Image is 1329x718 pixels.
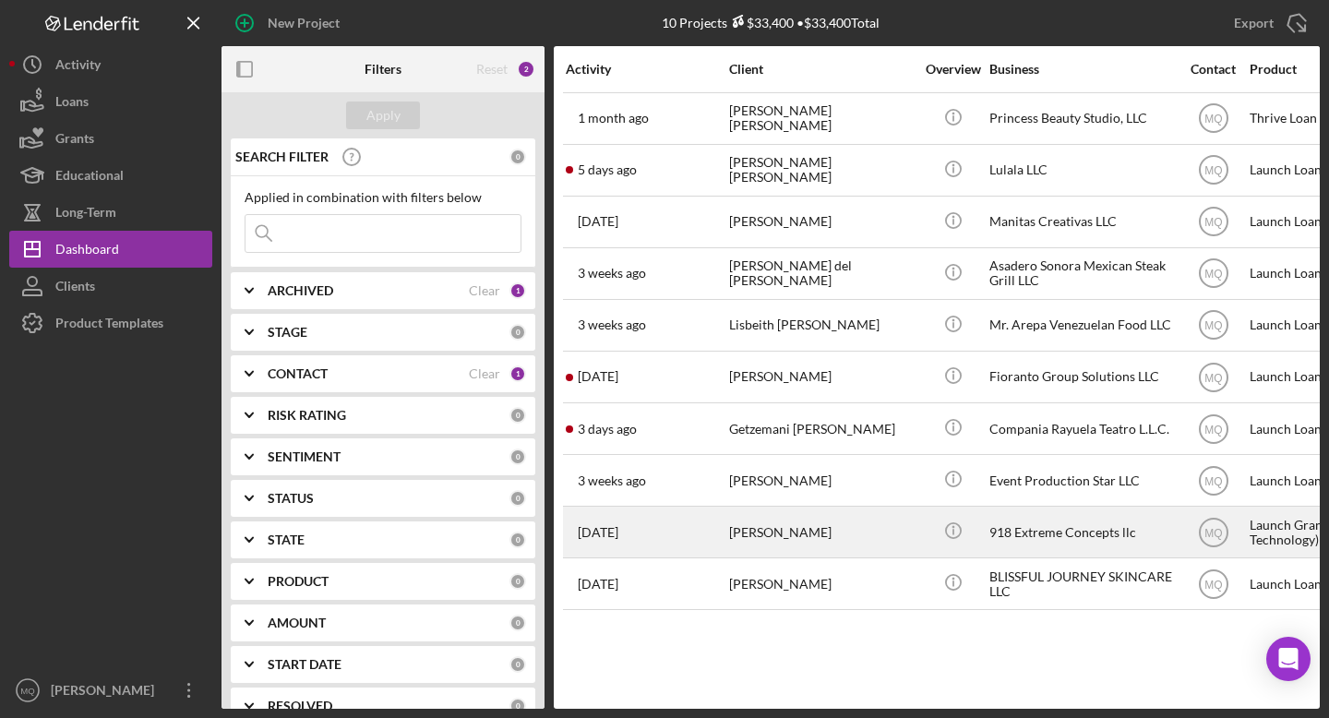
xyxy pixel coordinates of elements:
[509,490,526,507] div: 0
[268,616,326,630] b: AMOUNT
[729,197,914,246] div: [PERSON_NAME]
[918,62,988,77] div: Overview
[1204,423,1222,436] text: MQ
[235,150,329,164] b: SEARCH FILTER
[578,369,618,384] time: 2025-08-28 02:47
[662,15,880,30] div: 10 Projects • $33,400 Total
[55,120,94,162] div: Grants
[268,325,307,340] b: STAGE
[9,268,212,305] button: Clients
[346,102,420,129] button: Apply
[989,146,1174,195] div: Lulala LLC
[46,672,166,713] div: [PERSON_NAME]
[989,508,1174,556] div: 918 Extreme Concepts llc
[517,60,535,78] div: 2
[55,305,163,346] div: Product Templates
[268,408,346,423] b: RISK RATING
[55,194,116,235] div: Long-Term
[729,146,914,195] div: [PERSON_NAME] [PERSON_NAME]
[989,404,1174,453] div: Compania Rayuela Teatro L.L.C.
[578,422,637,437] time: 2025-08-31 21:17
[509,656,526,673] div: 0
[578,577,618,592] time: 2025-08-25 20:36
[729,94,914,143] div: [PERSON_NAME] [PERSON_NAME]
[578,266,646,281] time: 2025-08-14 19:05
[9,672,212,709] button: MQ[PERSON_NAME]
[268,574,329,589] b: PRODUCT
[1204,113,1222,126] text: MQ
[1204,371,1222,384] text: MQ
[729,353,914,401] div: [PERSON_NAME]
[55,83,89,125] div: Loans
[578,162,637,177] time: 2025-08-29 17:57
[9,157,212,194] button: Educational
[989,559,1174,608] div: BLISSFUL JOURNEY SKINCARE LLC
[729,249,914,298] div: [PERSON_NAME] del [PERSON_NAME]
[989,456,1174,505] div: Event Production Star LLC
[55,46,101,88] div: Activity
[509,324,526,341] div: 0
[509,407,526,424] div: 0
[509,573,526,590] div: 0
[476,62,508,77] div: Reset
[989,62,1174,77] div: Business
[9,305,212,341] button: Product Templates
[578,317,646,332] time: 2025-08-13 22:44
[578,111,649,126] time: 2025-07-23 17:09
[20,686,34,696] text: MQ
[55,157,124,198] div: Educational
[268,657,341,672] b: START DATE
[578,473,646,488] time: 2025-08-12 02:04
[268,491,314,506] b: STATUS
[469,283,500,298] div: Clear
[9,194,212,231] button: Long-Term
[366,102,401,129] div: Apply
[729,62,914,77] div: Client
[1204,319,1222,332] text: MQ
[578,214,618,229] time: 2025-08-19 23:36
[509,282,526,299] div: 1
[1266,637,1311,681] div: Open Intercom Messenger
[1215,5,1320,42] button: Export
[989,197,1174,246] div: Manitas Creativas LLC
[1204,526,1222,539] text: MQ
[55,268,95,309] div: Clients
[509,365,526,382] div: 1
[268,366,328,381] b: CONTACT
[509,698,526,714] div: 0
[9,83,212,120] button: Loans
[268,699,332,713] b: RESOLVED
[221,5,358,42] button: New Project
[268,283,333,298] b: ARCHIVED
[268,5,340,42] div: New Project
[268,449,341,464] b: SENTIMENT
[1204,268,1222,281] text: MQ
[1234,5,1274,42] div: Export
[729,508,914,556] div: [PERSON_NAME]
[469,366,500,381] div: Clear
[509,532,526,548] div: 0
[989,94,1174,143] div: Princess Beauty Studio, LLC
[989,353,1174,401] div: Fioranto Group Solutions LLC
[989,301,1174,350] div: Mr. Arepa Venezuelan Food LLC
[509,615,526,631] div: 0
[509,149,526,165] div: 0
[245,190,521,205] div: Applied in combination with filters below
[9,46,212,83] button: Activity
[55,231,119,272] div: Dashboard
[9,231,212,268] button: Dashboard
[989,249,1174,298] div: Asadero Sonora Mexican Steak Grill LLC
[9,120,212,157] button: Grants
[729,559,914,608] div: [PERSON_NAME]
[1204,164,1222,177] text: MQ
[1204,578,1222,591] text: MQ
[1204,216,1222,229] text: MQ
